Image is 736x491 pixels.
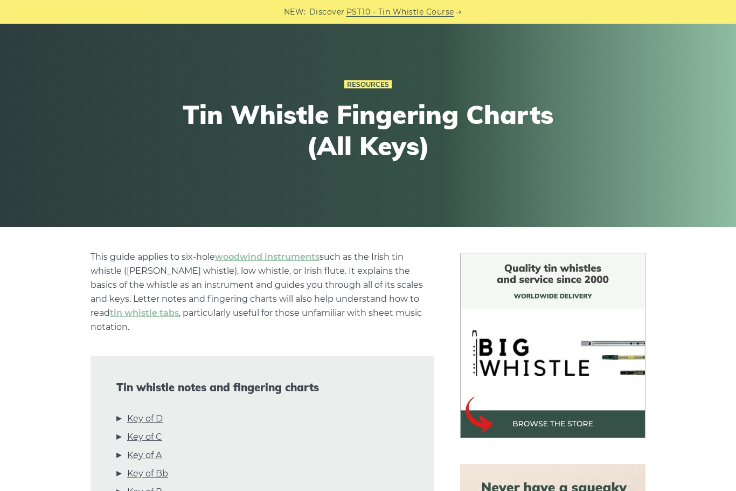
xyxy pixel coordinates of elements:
span: Discover [309,6,345,18]
a: Key of C [127,430,162,444]
span: Tin whistle notes and fingering charts [116,381,408,394]
a: Resources [344,80,392,89]
img: BigWhistle Tin Whistle Store [460,253,645,438]
a: PST10 - Tin Whistle Course [346,6,454,18]
a: Key of D [127,412,163,426]
a: Key of A [127,448,162,462]
p: This guide applies to six-hole such as the Irish tin whistle ([PERSON_NAME] whistle), low whistle... [91,250,434,334]
span: NEW: [284,6,306,18]
h1: Tin Whistle Fingering Charts (All Keys) [170,99,566,161]
a: woodwind instruments [215,252,320,262]
a: Key of Bb [127,467,168,481]
a: tin whistle tabs [110,308,179,318]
